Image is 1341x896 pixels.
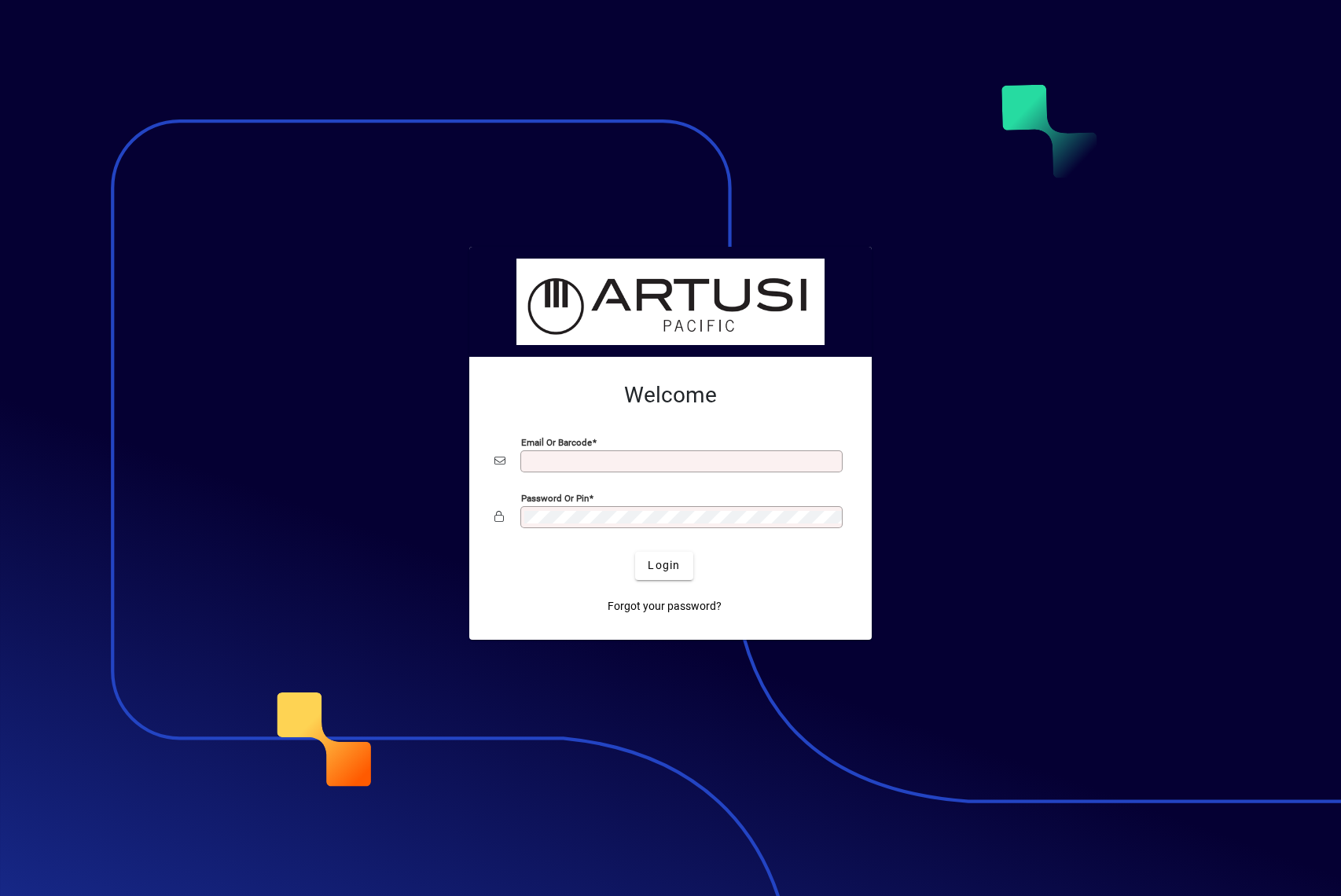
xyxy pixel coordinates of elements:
[494,382,847,409] h2: Welcome
[648,557,680,574] span: Login
[635,552,693,580] button: Login
[601,593,728,621] a: Forgot your password?
[521,436,592,447] mat-label: Email or Barcode
[608,598,722,615] span: Forgot your password?
[521,492,589,503] mat-label: Password or Pin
